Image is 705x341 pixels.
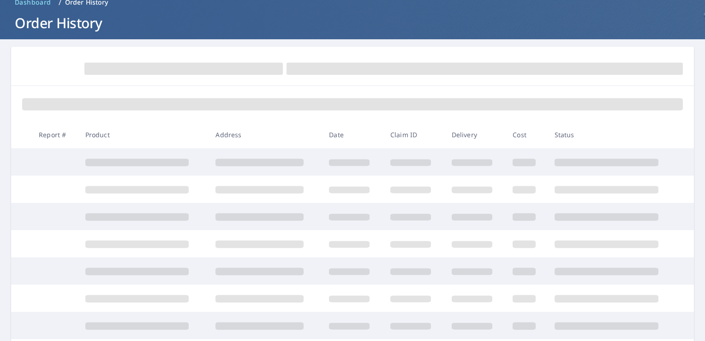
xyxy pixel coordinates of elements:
h1: Order History [11,13,694,32]
th: Claim ID [383,121,444,148]
th: Address [208,121,322,148]
th: Delivery [444,121,506,148]
th: Product [78,121,209,148]
th: Cost [505,121,547,148]
th: Date [322,121,383,148]
th: Report # [31,121,78,148]
th: Status [547,121,678,148]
